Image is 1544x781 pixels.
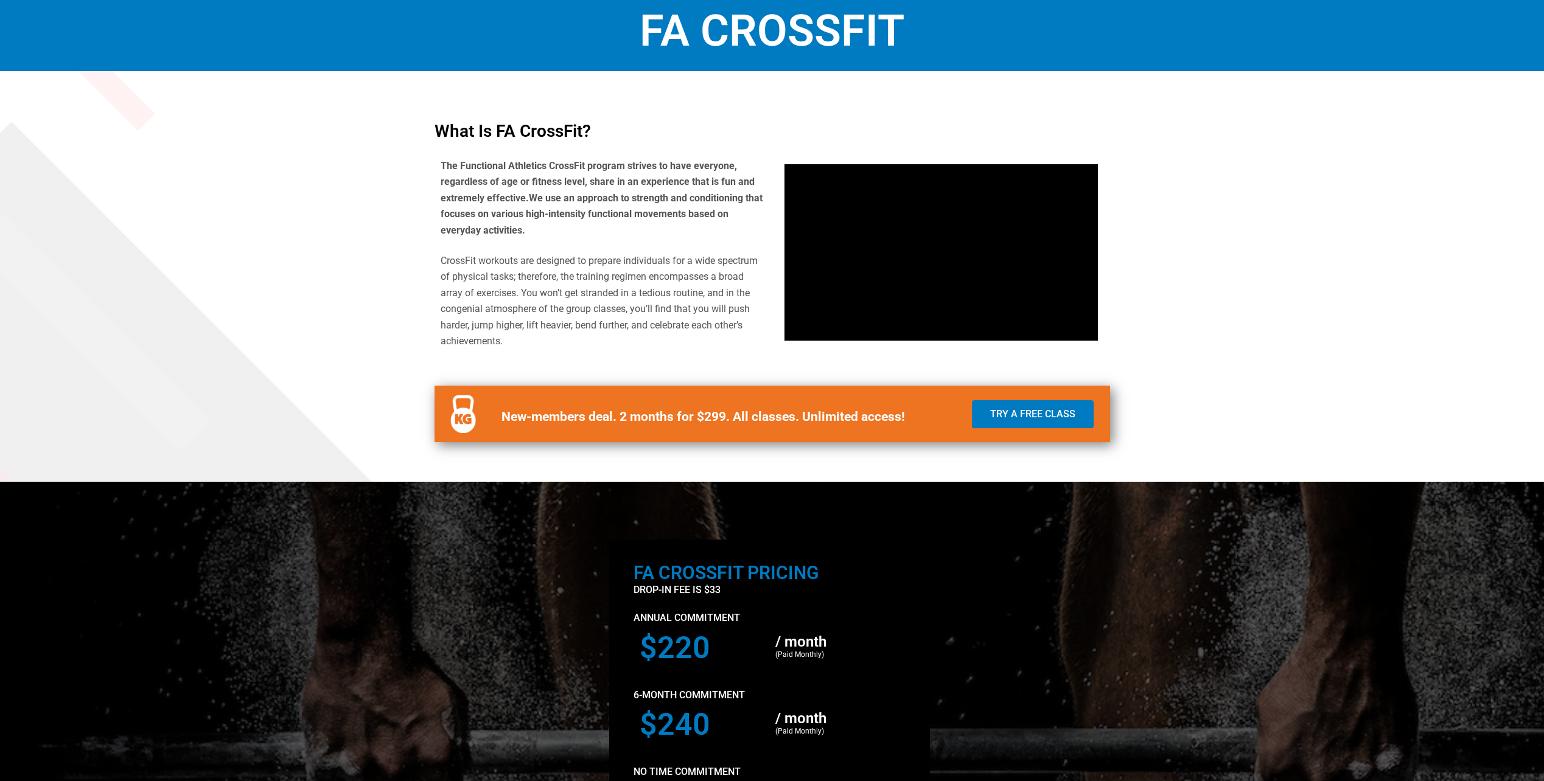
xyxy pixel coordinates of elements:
p: CrossFit workouts are designed to prepare individuals for a wide spectrum of physical tasks; ther... [441,253,766,349]
iframe: What is CrossFit? [784,164,1098,341]
h4: What is FA CrossFit? [435,123,1110,140]
p: No Time Commitment [634,764,906,780]
p: (Paid Monthly) [775,726,899,738]
h2: FA Crossfit PRICING [634,564,906,582]
h3: $220 [640,633,763,663]
b: The Functional Athletics CrossFit program strives to have everyone, regardless of age or fitness ... [441,160,763,236]
p: (Paid Monthly) [775,649,899,661]
p: Annual Commitment [634,610,906,626]
span: We use an approach to strength and conditioning that focuses on various high-intensity functional... [441,192,763,236]
p: 6-Month Commitment [634,687,906,703]
h5: / month [775,634,899,649]
h1: FA CrossFit [18,9,1526,53]
h5: / month [775,711,899,726]
h3: $240 [640,709,763,740]
p: drop-in fee is $33 [634,582,906,598]
b: New-members deal. 2 months for $299. All classes. Unlimited access! [501,409,905,424]
a: Try a Free Class [972,400,1094,428]
span: Try a Free Class [990,409,1075,419]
